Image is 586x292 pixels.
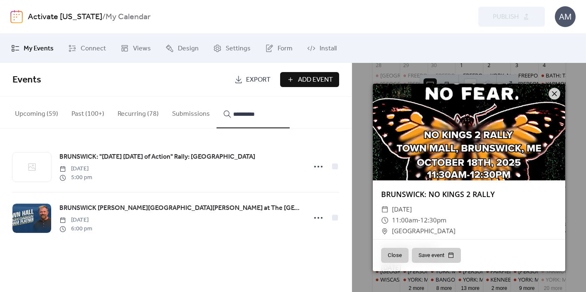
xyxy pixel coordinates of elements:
[12,71,41,89] span: Events
[106,9,150,25] b: My Calendar
[412,248,461,263] button: Save event
[298,75,333,85] span: Add Event
[392,204,412,215] span: [DATE]
[373,189,565,200] div: BRUNSWICK: NO KINGS 2 RALLY
[381,215,389,226] div: ​
[320,44,337,54] span: Install
[392,226,456,237] span: [GEOGRAPHIC_DATA]
[59,173,92,182] span: 5:00 pm
[59,216,92,225] span: [DATE]
[5,37,60,60] a: My Events
[246,75,271,85] span: Export
[59,152,255,162] a: BRUNSWICK: "[DATE] [DATE] of Action" Rally: [GEOGRAPHIC_DATA]
[111,97,165,127] button: Recurring (78)
[381,204,389,215] div: ​
[301,37,343,60] a: Install
[259,37,299,60] a: Form
[381,248,409,263] button: Close
[133,44,151,54] span: Views
[420,216,446,225] span: 12:30pm
[102,9,106,25] b: /
[28,9,102,25] a: Activate [US_STATE]
[165,97,217,127] button: Submissions
[81,44,106,54] span: Connect
[59,203,302,214] a: BRUNSWICK [PERSON_NAME][GEOGRAPHIC_DATA][PERSON_NAME] at The [GEOGRAPHIC_DATA]
[207,37,257,60] a: Settings
[59,165,92,173] span: [DATE]
[226,44,251,54] span: Settings
[159,37,205,60] a: Design
[24,44,54,54] span: My Events
[8,97,65,127] button: Upcoming (59)
[59,225,92,233] span: 6:00 pm
[555,6,576,27] div: AM
[418,216,420,225] span: -
[59,152,255,162] span: BRUNSWICK: "[DATE] [DATE] of Action" Rally: [GEOGRAPHIC_DATA]
[280,72,339,87] button: Add Event
[10,10,23,23] img: logo
[65,97,111,127] button: Past (100+)
[114,37,157,60] a: Views
[228,72,277,87] a: Export
[392,216,418,225] span: 11:00am
[62,37,112,60] a: Connect
[381,226,389,237] div: ​
[278,44,293,54] span: Form
[178,44,199,54] span: Design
